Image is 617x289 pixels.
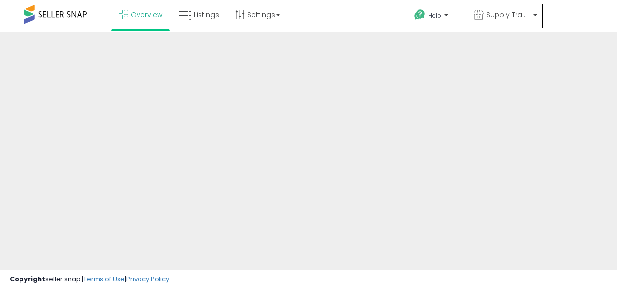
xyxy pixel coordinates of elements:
[10,274,45,284] strong: Copyright
[486,10,530,19] span: Supply Trade LLC
[126,274,169,284] a: Privacy Policy
[194,10,219,19] span: Listings
[83,274,125,284] a: Terms of Use
[10,275,169,284] div: seller snap | |
[406,1,465,32] a: Help
[414,9,426,21] i: Get Help
[428,11,441,19] span: Help
[131,10,162,19] span: Overview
